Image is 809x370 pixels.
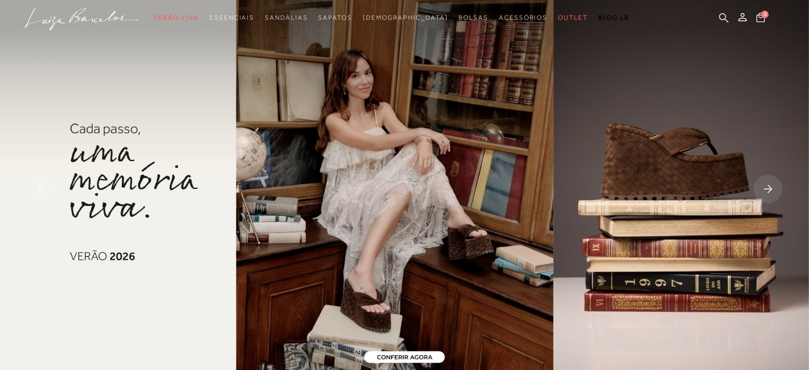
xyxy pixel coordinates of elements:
[458,8,488,28] a: noSubCategoriesText
[499,8,547,28] a: noSubCategoriesText
[363,14,448,21] span: [DEMOGRAPHIC_DATA]
[458,14,488,21] span: Bolsas
[761,11,769,18] span: 0
[558,8,588,28] a: noSubCategoriesText
[318,14,352,21] span: Sapatos
[153,8,199,28] a: noSubCategoriesText
[210,8,254,28] a: noSubCategoriesText
[558,14,588,21] span: Outlet
[598,14,629,21] span: BLOG LB
[363,8,448,28] a: noSubCategoriesText
[499,14,547,21] span: Acessórios
[265,14,307,21] span: Sandálias
[318,8,352,28] a: noSubCategoriesText
[265,8,307,28] a: noSubCategoriesText
[153,14,199,21] span: Verão Viva
[598,8,629,28] a: BLOG LB
[210,14,254,21] span: Essenciais
[753,12,768,26] button: 0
